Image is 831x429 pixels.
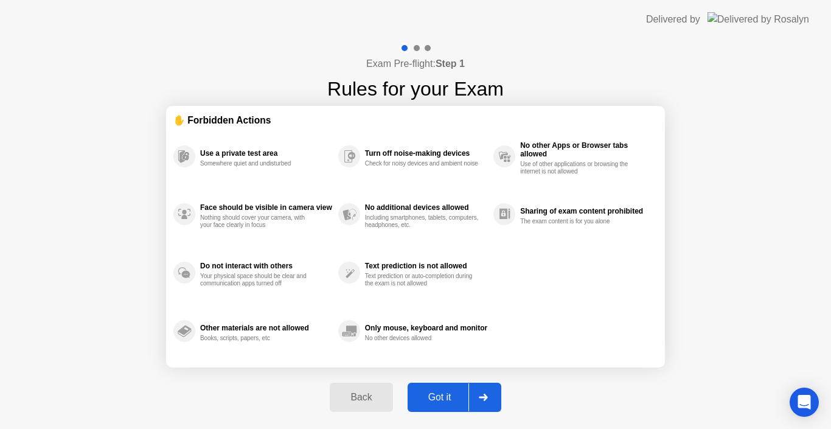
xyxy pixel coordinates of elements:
[365,273,480,287] div: Text prediction or auto-completion during the exam is not allowed
[408,383,501,412] button: Got it
[333,392,389,403] div: Back
[200,160,315,167] div: Somewhere quiet and undisturbed
[436,58,465,69] b: Step 1
[520,218,635,225] div: The exam content is for you alone
[200,203,332,212] div: Face should be visible in camera view
[520,141,652,158] div: No other Apps or Browser tabs allowed
[365,214,480,229] div: Including smartphones, tablets, computers, headphones, etc.
[173,113,658,127] div: ✋ Forbidden Actions
[327,74,504,103] h1: Rules for your Exam
[200,214,315,229] div: Nothing should cover your camera, with your face clearly in focus
[200,324,332,332] div: Other materials are not allowed
[365,149,487,158] div: Turn off noise-making devices
[365,324,487,332] div: Only mouse, keyboard and monitor
[366,57,465,71] h4: Exam Pre-flight:
[365,203,487,212] div: No additional devices allowed
[708,12,809,26] img: Delivered by Rosalyn
[200,273,315,287] div: Your physical space should be clear and communication apps turned off
[365,160,480,167] div: Check for noisy devices and ambient noise
[365,262,487,270] div: Text prediction is not allowed
[365,335,480,342] div: No other devices allowed
[200,335,315,342] div: Books, scripts, papers, etc
[411,392,468,403] div: Got it
[520,161,635,175] div: Use of other applications or browsing the internet is not allowed
[790,388,819,417] div: Open Intercom Messenger
[520,207,652,215] div: Sharing of exam content prohibited
[200,262,332,270] div: Do not interact with others
[646,12,700,27] div: Delivered by
[330,383,392,412] button: Back
[200,149,332,158] div: Use a private test area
